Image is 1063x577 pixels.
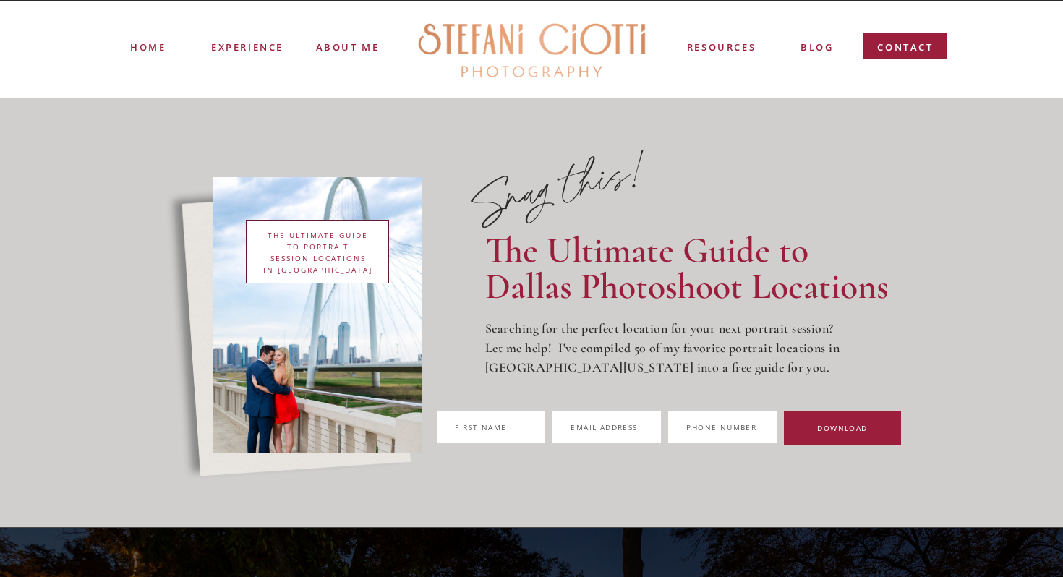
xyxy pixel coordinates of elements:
[130,40,165,54] a: Home
[446,146,655,241] p: Snag this!
[877,40,934,61] a: contact
[628,422,638,432] span: ss
[571,422,628,432] span: Email addre
[686,40,757,56] a: resources
[485,232,905,311] h2: The Ultimate Guide to Dallas Photoshoot Locations
[488,422,506,432] span: ame
[455,422,488,432] span: First n
[692,422,756,432] span: hone Number
[801,40,833,56] a: blog
[817,423,867,433] span: DOWNLOAD
[784,411,900,445] button: DOWNLOAD
[315,40,380,53] a: ABOUT ME
[262,229,374,274] h3: THE ULTIMATE GUIDE TO PORTRAIT SESSION LOCATIONS IN [GEOGRAPHIC_DATA]
[211,40,283,51] a: experience
[686,422,691,432] span: P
